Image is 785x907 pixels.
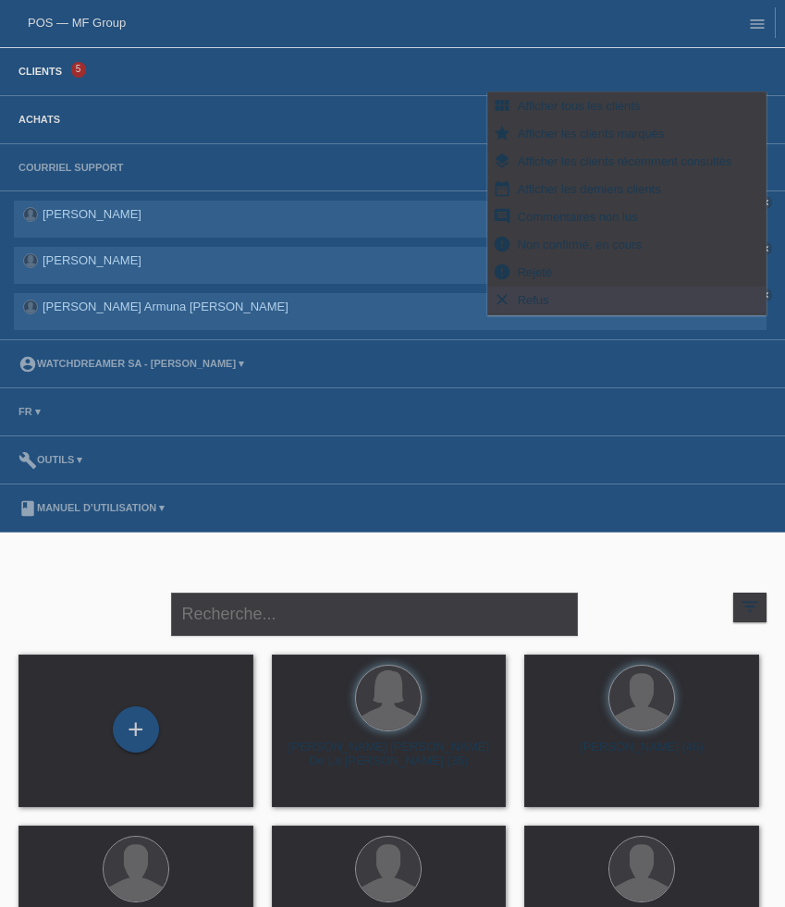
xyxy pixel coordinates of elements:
[739,18,776,29] a: menu
[18,499,37,518] i: book
[9,358,253,369] a: account_circleWatchdreamer SA - [PERSON_NAME] ▾
[515,233,644,255] span: Non confirmé, en cours
[515,94,644,116] span: Afficher tous les clients
[43,253,141,267] a: [PERSON_NAME]
[9,454,92,465] a: buildOutils ▾
[43,207,141,221] a: [PERSON_NAME]
[493,235,511,253] i: error
[18,355,37,374] i: account_circle
[171,593,578,636] input: Recherche...
[9,114,69,125] a: Achats
[493,179,511,198] i: date_range
[515,288,552,311] span: Refus
[493,152,511,170] i: layers
[43,300,288,313] a: [PERSON_NAME] Armuna [PERSON_NAME]
[539,740,744,769] div: [PERSON_NAME] (46)
[493,96,511,115] i: view_module
[114,714,158,745] div: Enregistrer le client
[9,162,132,173] a: Courriel Support
[493,290,511,309] i: clear
[493,263,511,281] i: error
[515,261,556,283] span: Rejeté
[287,740,492,769] div: [PERSON_NAME] [PERSON_NAME] De La [PERSON_NAME] (35)
[9,406,50,417] a: FR ▾
[28,16,126,30] a: POS — MF Group
[740,596,760,617] i: filter_list
[71,62,86,78] span: 5
[9,66,71,77] a: Clients
[515,205,641,227] span: Commentaires non lus
[493,124,511,142] i: star
[515,178,664,200] span: Afficher les derniers clients
[493,207,511,226] i: comment
[9,502,174,513] a: bookManuel d’utilisation ▾
[18,451,37,470] i: build
[515,150,735,172] span: Afficher les clients récemment consultés
[515,122,668,144] span: Afficher les clients marqués
[748,15,767,33] i: menu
